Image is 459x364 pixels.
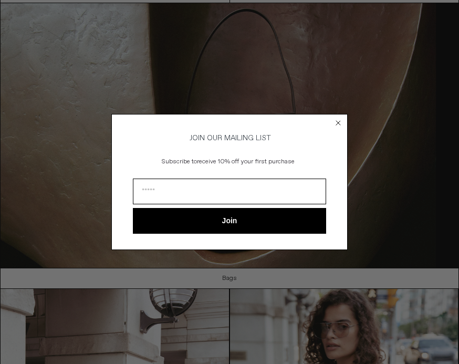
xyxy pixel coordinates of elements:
[133,208,326,234] button: Join
[188,133,271,143] span: JOIN OUR MAILING LIST
[133,179,326,204] input: Email
[162,158,197,166] span: Subscribe to
[197,158,295,166] span: receive 10% off your first purchase
[333,118,343,128] button: Close dialog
